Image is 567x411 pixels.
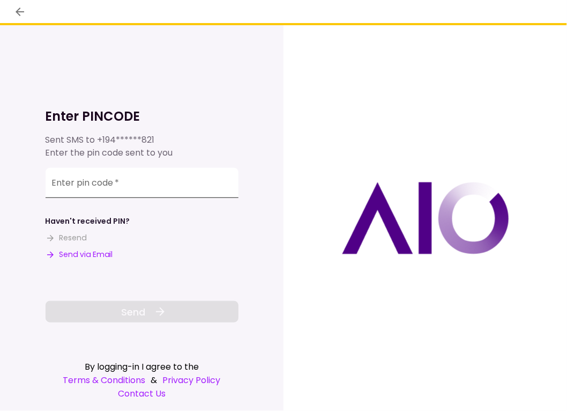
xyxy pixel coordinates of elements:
a: Contact Us [46,387,238,400]
button: Send [46,301,238,322]
div: & [46,373,238,387]
a: Terms & Conditions [63,373,146,387]
div: Sent SMS to Enter the pin code sent to you [46,134,238,159]
div: Haven't received PIN? [46,216,130,227]
h1: Enter PINCODE [46,108,238,125]
button: Resend [46,232,87,244]
div: By logging-in I agree to the [46,360,238,373]
button: back [11,3,29,21]
button: Send via Email [46,249,113,260]
a: Privacy Policy [163,373,221,387]
img: AIO logo [342,182,509,254]
span: Send [121,305,145,319]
